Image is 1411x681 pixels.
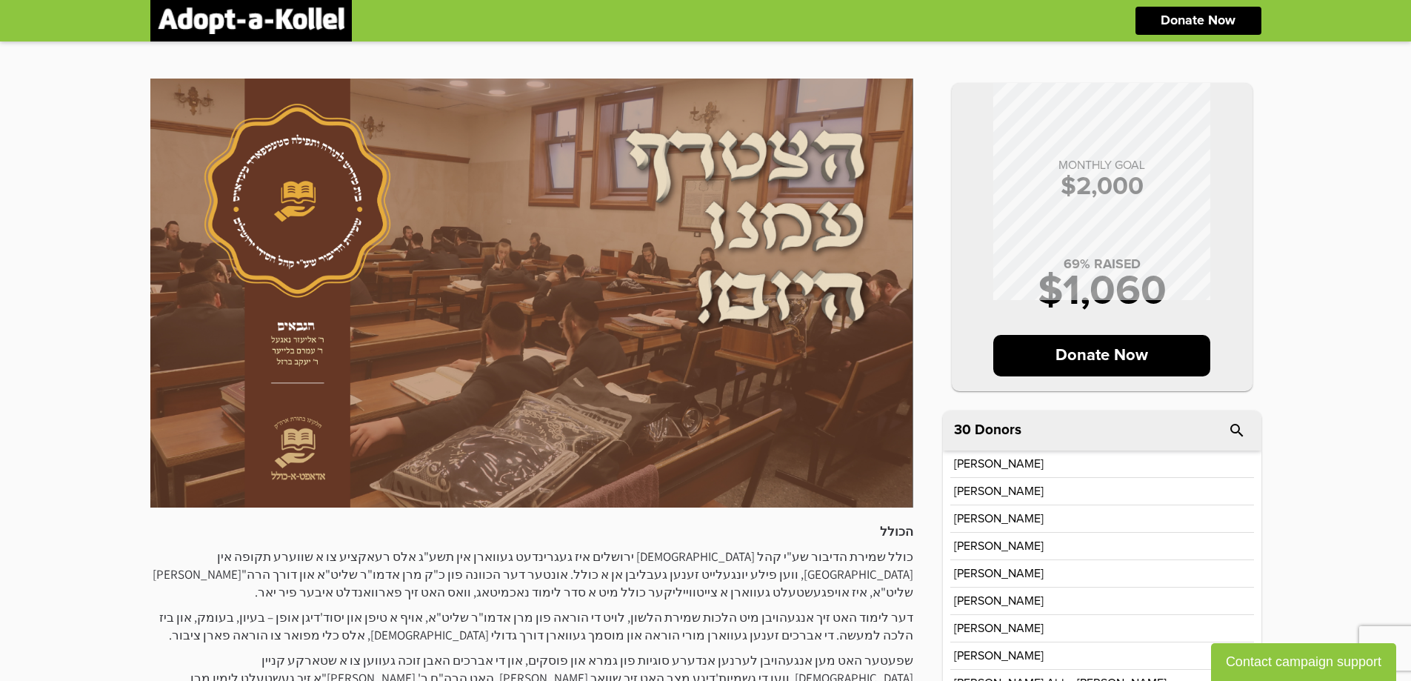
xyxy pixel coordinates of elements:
span: דער לימוד האט זיך אנגעהויבן מיט הלכות שמירת הלשון, לויט די הוראה פון מרן אדמו"ר שליט"א, אויף א טי... [159,609,913,643]
p: Donors [975,423,1021,437]
img: a5r73GM8cT.qcHOzV2DI4.jpg [150,79,913,508]
p: Donate Now [993,335,1210,376]
p: [PERSON_NAME] [954,485,1044,497]
img: logonobg.png [158,7,344,34]
p: [PERSON_NAME] [954,595,1044,607]
p: [PERSON_NAME] [954,568,1044,579]
p: [PERSON_NAME] [954,622,1044,634]
strong: הכולל [880,523,913,539]
span: כולל שמירת הדיבור שע"י קהל [DEMOGRAPHIC_DATA] ירושלים איז געגרינדעט געווארן אין תשע"ג אלס רעאקציע... [153,548,913,600]
i: search [1228,422,1246,439]
p: MONTHLY GOAL [967,159,1238,171]
button: Contact campaign support [1211,643,1396,681]
span: 30 [954,423,971,437]
p: $ [967,174,1238,199]
p: [PERSON_NAME] [954,540,1044,552]
p: [PERSON_NAME] [954,513,1044,525]
p: [PERSON_NAME] [954,458,1044,470]
p: Donate Now [1161,14,1235,27]
p: [PERSON_NAME] [954,650,1044,662]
